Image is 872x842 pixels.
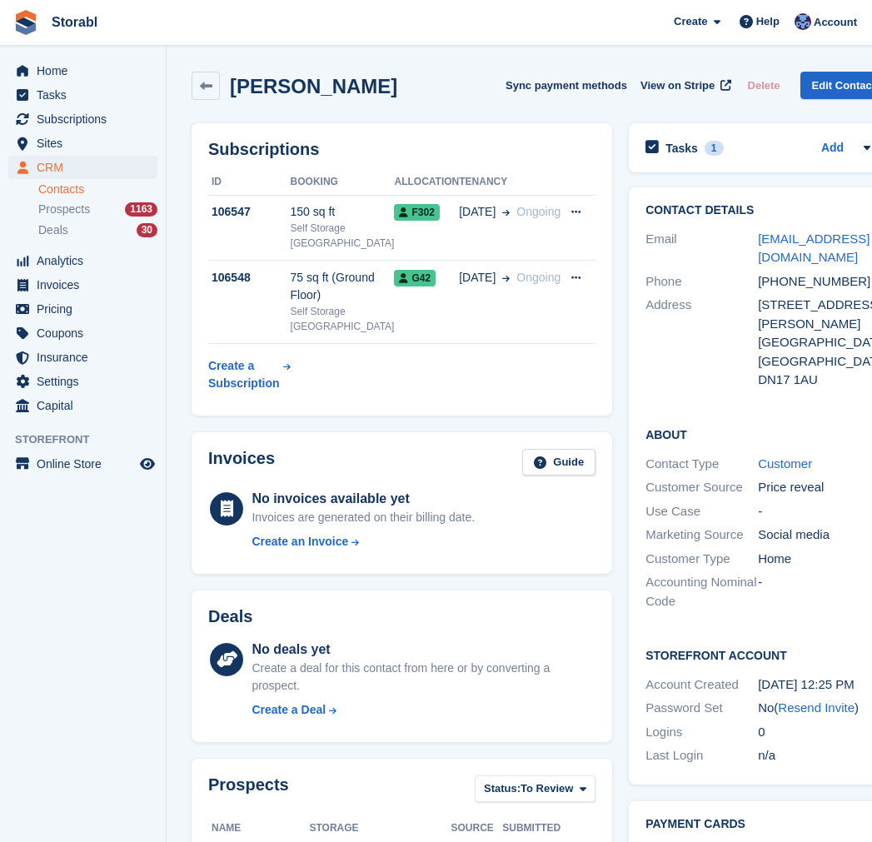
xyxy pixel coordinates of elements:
div: 30 [137,223,157,237]
div: n/a [758,746,870,765]
h2: Invoices [208,449,275,476]
th: Booking [291,169,395,196]
a: menu [8,370,157,393]
span: Status: [484,780,521,797]
span: Deals [38,222,68,238]
span: Sites [37,132,137,155]
div: Account Created [645,675,758,695]
span: Insurance [37,346,137,369]
a: Resend Invite [778,700,855,715]
h2: Payment cards [645,818,870,831]
div: Logins [645,723,758,742]
span: [DATE] [459,269,496,286]
span: Subscriptions [37,107,137,131]
a: [EMAIL_ADDRESS][DOMAIN_NAME] [758,232,870,265]
span: Ongoing [516,205,561,218]
button: Sync payment methods [506,72,627,99]
a: Contacts [38,182,157,197]
span: Prospects [38,202,90,217]
a: View on Stripe [634,72,735,99]
span: Settings [37,370,137,393]
div: Create a Deal [252,701,326,719]
div: Self Storage [GEOGRAPHIC_DATA] [291,221,395,251]
div: [PHONE_NUMBER] [758,272,870,291]
h2: Storefront Account [645,646,870,663]
a: menu [8,452,157,476]
th: Tenancy [459,169,561,196]
button: Status: To Review [475,775,595,803]
div: Invoices are generated on their billing date. [252,509,475,526]
div: No [758,699,870,718]
h2: Prospects [208,775,289,806]
span: G42 [394,270,436,286]
a: Create a Subscription [208,351,291,399]
div: 150 sq ft [291,203,395,221]
div: Price reveal [758,478,870,497]
div: 0 [758,723,870,742]
h2: Deals [208,607,252,626]
th: Name [208,815,309,842]
a: Storabl [45,8,104,36]
span: To Review [521,780,573,797]
div: 106548 [208,269,291,286]
div: Customer Source [645,478,758,497]
div: 1163 [125,202,157,217]
a: Deals 30 [38,222,157,239]
div: Use Case [645,502,758,521]
h2: Tasks [665,141,698,156]
th: Allocation [394,169,459,196]
div: DN17 1AU [758,371,870,390]
a: Create an Invoice [252,533,475,551]
div: [GEOGRAPHIC_DATA] [758,352,870,371]
span: Invoices [37,273,137,296]
span: View on Stripe [640,77,715,94]
span: Tasks [37,83,137,107]
span: Account [814,14,857,31]
a: menu [8,132,157,155]
div: [DATE] 12:25 PM [758,675,870,695]
th: Storage [309,815,451,842]
a: menu [8,156,157,179]
div: - [758,502,870,521]
div: - [758,573,870,610]
div: Email [645,230,758,267]
span: Home [37,59,137,82]
a: menu [8,83,157,107]
div: Create a deal for this contact from here or by converting a prospect. [252,660,595,695]
span: Analytics [37,249,137,272]
a: menu [8,346,157,369]
button: Delete [741,72,787,99]
div: Phone [645,272,758,291]
div: [STREET_ADDRESS][PERSON_NAME] [758,296,870,333]
span: [DATE] [459,203,496,221]
div: Self Storage [GEOGRAPHIC_DATA] [291,304,395,334]
a: Prospects 1163 [38,201,157,218]
a: Add [821,139,844,158]
a: Create a Deal [252,701,595,719]
div: Accounting Nominal Code [645,573,758,610]
th: Source [451,815,502,842]
span: CRM [37,156,137,179]
span: ( ) [774,700,859,715]
div: Create a Subscription [208,357,280,392]
th: Submitted [502,815,561,842]
h2: Contact Details [645,204,870,217]
div: Social media [758,526,870,545]
span: Create [674,13,707,30]
th: ID [208,169,291,196]
div: Password Set [645,699,758,718]
img: Tegan Ewart [795,13,811,30]
a: menu [8,107,157,131]
a: Preview store [137,454,157,474]
div: 106547 [208,203,291,221]
span: Storefront [15,431,166,448]
a: menu [8,59,157,82]
div: No invoices available yet [252,489,475,509]
div: 1 [705,141,724,156]
div: Contact Type [645,455,758,474]
img: stora-icon-8386f47178a22dfd0bd8f6a31ec36ba5ce8667c1dd55bd0f319d3a0aa187defe.svg [13,10,38,35]
h2: [PERSON_NAME] [230,75,397,97]
div: Last Login [645,746,758,765]
a: menu [8,321,157,345]
span: Ongoing [516,271,561,284]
